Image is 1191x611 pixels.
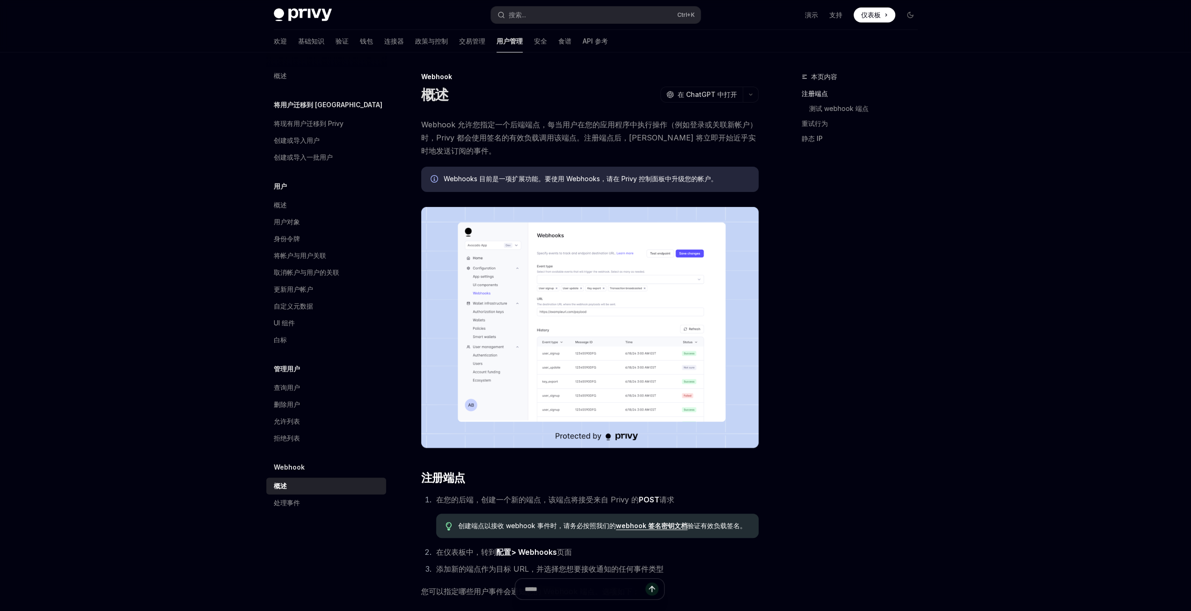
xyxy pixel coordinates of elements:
[274,201,287,209] font: 概述
[266,478,386,494] a: 概述
[421,120,757,155] font: Webhook 允许您指定一个后端端点，每当用户在您的应用程序中执行操作（例如登录或关联新帐户）时，Privy 都会使用签名的有效负载调用该端点。注册端点后，[PERSON_NAME] 将立即开...
[805,10,818,20] a: 演示
[415,30,448,52] a: 政策与控制
[274,268,339,276] font: 取消帐户与用户的关联
[274,434,300,442] font: 拒绝列表
[336,37,349,45] font: 验证
[677,11,687,18] font: Ctrl
[274,235,300,243] font: 身份令牌
[266,494,386,511] a: 处理事件
[274,482,287,490] font: 概述
[360,30,373,52] a: 钱包
[645,582,658,596] button: 发送消息
[274,136,320,144] font: 创建或导入用户
[861,11,881,19] font: 仪表板
[616,522,687,530] a: webhook 签名密钥文档
[659,495,674,504] font: 请求
[534,37,547,45] font: 安全
[802,119,828,127] font: 重试行为
[421,207,759,448] img: 图片/Webhooks.png
[509,11,526,19] font: 搜索...
[497,30,523,52] a: 用户管理
[274,8,332,22] img: 深色标志
[360,37,373,45] font: 钱包
[266,132,386,149] a: 创建或导入用户
[459,30,485,52] a: 交易管理
[809,104,869,112] font: 测试 webhook 端点
[274,383,300,391] font: 查询用户
[802,134,823,142] font: 静态 IP
[266,230,386,247] a: 身份令牌
[421,73,452,81] font: Webhook
[266,213,386,230] a: 用户对象
[496,547,557,557] font: 配置> Webhooks
[274,218,300,226] font: 用户对象
[436,547,496,557] font: 在仪表板中，转到
[687,522,746,530] font: 验证有效负载签名。
[583,37,608,45] font: API 参考
[854,7,895,22] a: 仪表板
[336,30,349,52] a: 验证
[274,182,287,190] font: 用户
[274,72,287,80] font: 概述
[534,30,547,52] a: 安全
[809,101,925,116] a: 测试 webhook 端点
[274,417,300,425] font: 允许列表
[274,37,287,45] font: 欢迎
[298,30,324,52] a: 基础知识
[459,37,485,45] font: 交易管理
[266,247,386,264] a: 将帐户与用户关联
[384,37,404,45] font: 连接器
[421,471,465,485] font: 注册端点
[583,30,608,52] a: API 参考
[446,522,452,530] svg: 提示
[678,90,737,98] font: 在 ChatGPT 中打开
[639,495,659,504] font: POST
[266,298,386,315] a: 自定义元数据
[274,30,287,52] a: 欢迎
[436,495,639,504] font: 在您的后端，创建一个新的端点，该端点将接受来自 Privy 的
[660,87,743,103] button: 在 ChatGPT 中打开
[266,430,386,447] a: 拒绝列表
[274,251,326,259] font: 将帐户与用户关联
[802,116,925,131] a: 重试行为
[274,400,300,408] font: 删除用户
[266,331,386,348] a: 白标
[266,149,386,166] a: 创建或导入一批用户
[266,413,386,430] a: 允许列表
[558,30,571,52] a: 食谱
[829,11,842,19] font: 支持
[802,86,925,101] a: 注册端点
[458,522,616,530] font: 创建端点以接收 webhook 事件时，请务必按照我们的
[274,336,287,344] font: 白标
[903,7,918,22] button: 切换暗模式
[436,564,664,574] font: 添加新的端点作为目标 URL，并选择您想要接收通知的任何事件类型
[431,175,440,184] svg: 信息
[266,396,386,413] a: 删除用户
[274,119,343,127] font: 将现有用户迁移到 Privy
[444,175,717,183] font: Webhooks 目前是一项扩展功能。要使用 Webhooks，请在 Privy 控制面板中升级您的帐户。
[415,37,448,45] font: 政策与控制
[274,365,300,373] font: 管理用户
[266,197,386,213] a: 概述
[274,302,313,310] font: 自定义元数据
[497,37,523,45] font: 用户管理
[274,499,300,507] font: 处理事件
[266,264,386,281] a: 取消帐户与用户的关联
[266,379,386,396] a: 查询用户
[266,281,386,298] a: 更新用户帐户
[558,37,571,45] font: 食谱
[266,315,386,331] a: UI 组件
[266,115,386,132] a: 将现有用户迁移到 Privy
[421,86,449,103] font: 概述
[274,463,305,471] font: Webhook
[266,67,386,84] a: 概述
[274,285,313,293] font: 更新用户帐户
[491,7,701,23] button: 搜索...Ctrl+K
[274,319,295,327] font: UI 组件
[687,11,695,18] font: +K
[384,30,404,52] a: 连接器
[802,89,828,97] font: 注册端点
[811,73,837,81] font: 本页内容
